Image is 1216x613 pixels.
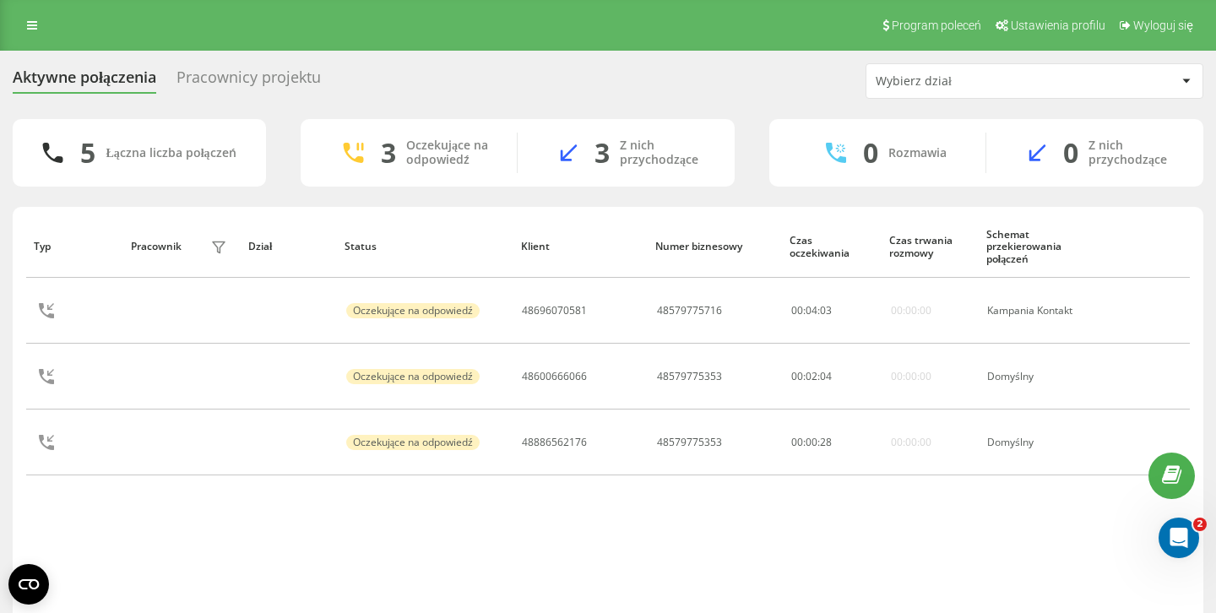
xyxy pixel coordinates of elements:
[381,137,396,169] div: 3
[657,305,722,317] div: 48579775716
[13,68,156,95] div: Aktywne połączenia
[345,241,505,252] div: Status
[1011,19,1105,32] span: Ustawienia profilu
[889,235,970,259] div: Czas trwania rozmowy
[791,305,832,317] div: : :
[657,437,722,448] div: 48579775353
[657,371,722,382] div: 48579775353
[225,420,338,487] button: Pomoc
[248,241,329,252] div: Dział
[791,435,803,449] span: 00
[891,305,931,317] div: 00:00:00
[122,255,205,273] div: • 43 min temu
[1193,518,1207,531] span: 2
[888,146,947,160] div: Rozmawia
[790,235,873,259] div: Czas oczekiwania
[18,224,320,286] div: Profile image for ValeriiaFaktura została wysłana w oddzielnym mailu czy mogę jeszcze w czymś pom...
[791,303,803,317] span: 00
[17,296,321,377] div: Wyślij do nas wiadomośćZazwyczaj odpowiadamy w niecałą minutę
[620,138,709,167] div: Z nich przychodzące
[406,138,491,167] div: Oczekujące na odpowiedź
[346,435,480,450] div: Oczekujące na odpowiedź
[346,303,480,318] div: Oczekujące na odpowiedź
[35,310,282,328] div: Wyślij do nas wiadomość
[876,74,1078,89] div: Wybierz dział
[75,255,119,273] div: Valeriia
[34,32,147,58] img: logo
[522,305,587,317] div: 48696070581
[112,420,225,487] button: Wiadomości
[987,371,1083,382] div: Domyślny
[35,402,149,420] span: Poszukaj pomocy
[820,303,832,317] span: 03
[176,68,321,95] div: Pracownicy projektu
[35,213,303,231] div: Najnowsza wiadomość
[1133,19,1193,32] span: Wyloguj się
[655,241,774,252] div: Numer biznesowy
[806,303,817,317] span: 04
[106,146,236,160] div: Łączna liczba połączeń
[987,305,1083,317] div: Kampania Kontakt
[863,137,878,169] div: 0
[245,27,279,61] img: Profile image for Ringostat
[8,564,49,605] button: Open CMP widget
[522,437,587,448] div: 48886562176
[806,369,817,383] span: 02
[521,241,639,252] div: Klient
[891,371,931,382] div: 00:00:00
[820,435,832,449] span: 28
[181,27,214,61] img: Profile image for Oleksandr
[35,238,68,272] img: Profile image for Valeriia
[820,369,832,383] span: 04
[34,149,304,177] p: Jak możemy pomóc?
[262,462,301,474] span: Pomoc
[1159,518,1199,558] iframe: Intercom live chat
[34,241,115,252] div: Typ
[987,437,1083,448] div: Domyślny
[133,462,205,474] span: Wiadomości
[75,239,611,252] span: Faktura została wysłana w oddzielnym mailu czy mogę jeszcze w czymś pomóc ?
[346,369,480,384] div: Oczekujące na odpowiedź
[1088,138,1178,167] div: Z nich przychodzące
[791,371,832,382] div: : :
[522,371,587,382] div: 48600666066
[594,137,610,169] div: 3
[24,393,313,427] button: Poszukaj pomocy
[1063,137,1078,169] div: 0
[213,27,247,61] img: Profile image for Valerii
[80,137,95,169] div: 5
[35,328,282,363] div: Zazwyczaj odpowiadamy w niecałą minutę
[891,437,931,448] div: 00:00:00
[131,241,182,252] div: Pracownik
[986,229,1085,265] div: Schemat przekierowania połączeń
[806,435,817,449] span: 00
[31,462,81,474] span: Główna
[34,120,304,149] p: Witaj 👋
[892,19,981,32] span: Program poleceń
[791,369,803,383] span: 00
[17,198,321,287] div: Najnowsza wiadomośćProfile image for ValeriiaFaktura została wysłana w oddzielnym mailu czy mogę ...
[791,437,832,448] div: : :
[290,27,321,57] div: Zamknij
